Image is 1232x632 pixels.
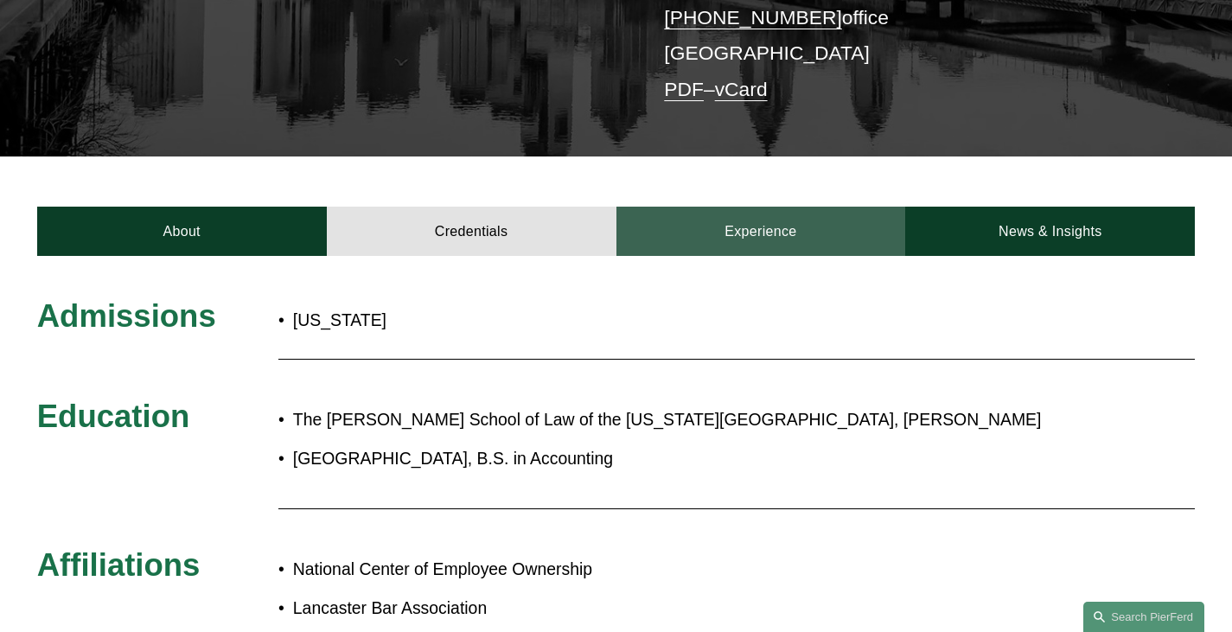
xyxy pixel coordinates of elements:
a: News & Insights [905,207,1195,257]
span: Education [37,399,190,434]
p: [GEOGRAPHIC_DATA], B.S. in Accounting [293,444,1050,474]
a: PDF [664,78,704,100]
a: Experience [616,207,906,257]
a: Search this site [1083,602,1204,632]
a: About [37,207,327,257]
p: [US_STATE] [293,305,712,335]
a: Credentials [327,207,616,257]
span: Affiliations [37,547,201,583]
a: [PHONE_NUMBER] [664,6,842,29]
p: National Center of Employee Ownership [293,554,1050,584]
a: vCard [715,78,768,100]
span: Admissions [37,298,216,334]
p: The [PERSON_NAME] School of Law of the [US_STATE][GEOGRAPHIC_DATA], [PERSON_NAME] [293,405,1050,435]
p: Lancaster Bar Association [293,593,1050,623]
